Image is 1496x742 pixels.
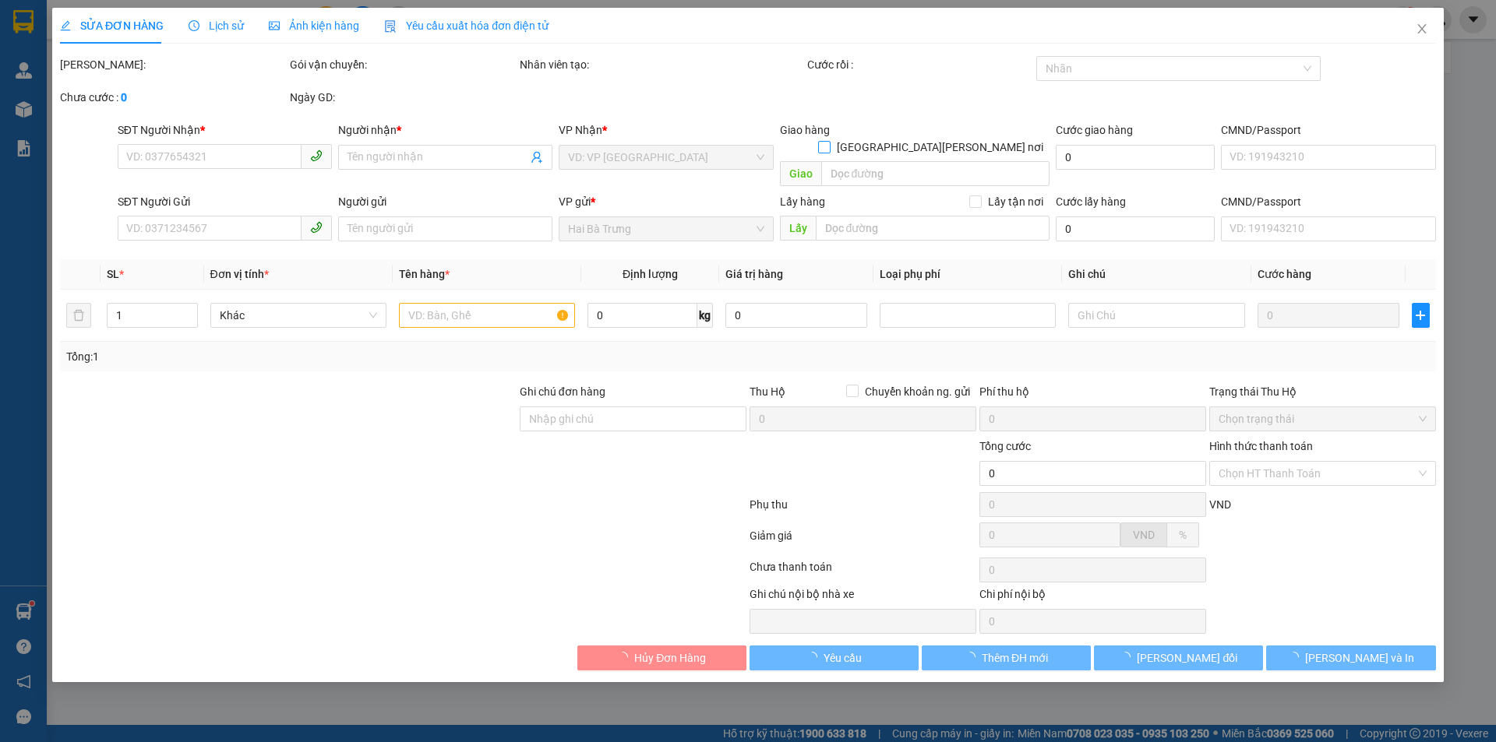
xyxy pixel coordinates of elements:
label: Hình thức thanh toán [1209,440,1313,452]
div: Chưa cước : [60,89,287,106]
button: [PERSON_NAME] và In [1267,645,1436,670]
button: delete [66,303,91,328]
span: loading [1120,652,1138,663]
label: Cước lấy hàng [1056,195,1126,208]
span: % [1179,529,1187,541]
input: Ghi chú đơn hàng [520,406,746,431]
div: Nhân viên tạo: [520,56,804,73]
span: Cước hàng [1258,268,1311,280]
div: Cước rồi : [807,56,1034,73]
span: Yêu cầu xuất hóa đơn điện tử [384,19,549,32]
span: [GEOGRAPHIC_DATA][PERSON_NAME] nơi [831,139,1050,156]
label: Ghi chú đơn hàng [520,385,605,398]
span: Giao [780,161,821,186]
div: Người nhận [338,121,552,139]
span: Hai Bà Trưng [569,217,764,241]
div: Chưa thanh toán [748,558,978,586]
b: 0 [121,91,127,104]
button: plus [1412,303,1429,328]
button: Yêu cầu [750,645,919,670]
span: user-add [531,151,544,164]
div: Ghi chú nội bộ nhà xe [750,586,976,609]
div: Gói vận chuyển: [290,56,517,73]
div: Phí thu hộ [979,383,1206,406]
div: VP gửi [559,193,774,210]
th: Loại phụ phí [873,259,1062,290]
label: Cước giao hàng [1056,124,1133,136]
span: picture [269,20,280,31]
span: Thêm ĐH mới [982,649,1048,666]
input: 0 [1258,303,1399,328]
div: CMND/Passport [1221,121,1435,139]
span: VND [1133,529,1155,541]
span: Chọn trạng thái [1219,407,1427,431]
div: Người gửi [338,193,552,210]
div: Giảm giá [748,527,978,554]
div: Tổng: 1 [66,348,577,365]
div: [PERSON_NAME]: [60,56,287,73]
span: loading [617,652,634,663]
input: Cước giao hàng [1056,145,1215,170]
span: VND [1209,498,1231,511]
span: Lịch sử [189,19,244,32]
input: Dọc đường [816,216,1050,241]
div: Phụ thu [748,496,978,523]
span: Lấy tận nơi [982,193,1050,210]
button: [PERSON_NAME] đổi [1094,645,1263,670]
div: SĐT Người Gửi [118,193,332,210]
th: Ghi chú [1063,259,1251,290]
div: CMND/Passport [1221,193,1435,210]
span: phone [310,221,323,234]
span: Tên hàng [399,268,450,280]
span: VP Nhận [559,124,603,136]
span: Ảnh kiện hàng [269,19,359,32]
span: Đơn vị tính [210,268,269,280]
span: plus [1413,309,1428,322]
input: Ghi Chú [1069,303,1245,328]
button: Thêm ĐH mới [922,645,1091,670]
input: Dọc đường [821,161,1050,186]
input: Cước lấy hàng [1056,216,1215,241]
span: Khác [220,304,377,327]
span: Định lượng [623,268,678,280]
button: Close [1400,8,1444,51]
span: loading [1288,652,1305,663]
span: Lấy [780,216,816,241]
span: close [1416,23,1428,35]
span: phone [310,149,323,162]
span: SL [108,268,120,280]
span: kg [697,303,713,328]
div: SĐT Người Nhận [118,121,332,139]
span: [PERSON_NAME] và In [1305,649,1414,666]
span: Hủy Đơn Hàng [634,649,706,666]
span: Giá trị hàng [725,268,783,280]
span: Tổng cước [979,440,1031,452]
span: loading [806,652,824,663]
span: Giao hàng [780,124,830,136]
img: icon [384,20,397,33]
span: Thu Hộ [750,385,785,398]
span: SỬA ĐƠN HÀNG [60,19,164,32]
input: VD: Bàn, Ghế [399,303,575,328]
span: Chuyển khoản ng. gửi [859,383,976,400]
span: [PERSON_NAME] đổi [1138,649,1238,666]
div: Ngày GD: [290,89,517,106]
div: Chi phí nội bộ [979,586,1206,609]
span: Lấy hàng [780,195,825,208]
span: clock-circle [189,20,199,31]
span: Yêu cầu [824,649,862,666]
div: Trạng thái Thu Hộ [1209,383,1436,400]
span: edit [60,20,71,31]
span: loading [965,652,982,663]
button: Hủy Đơn Hàng [577,645,746,670]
